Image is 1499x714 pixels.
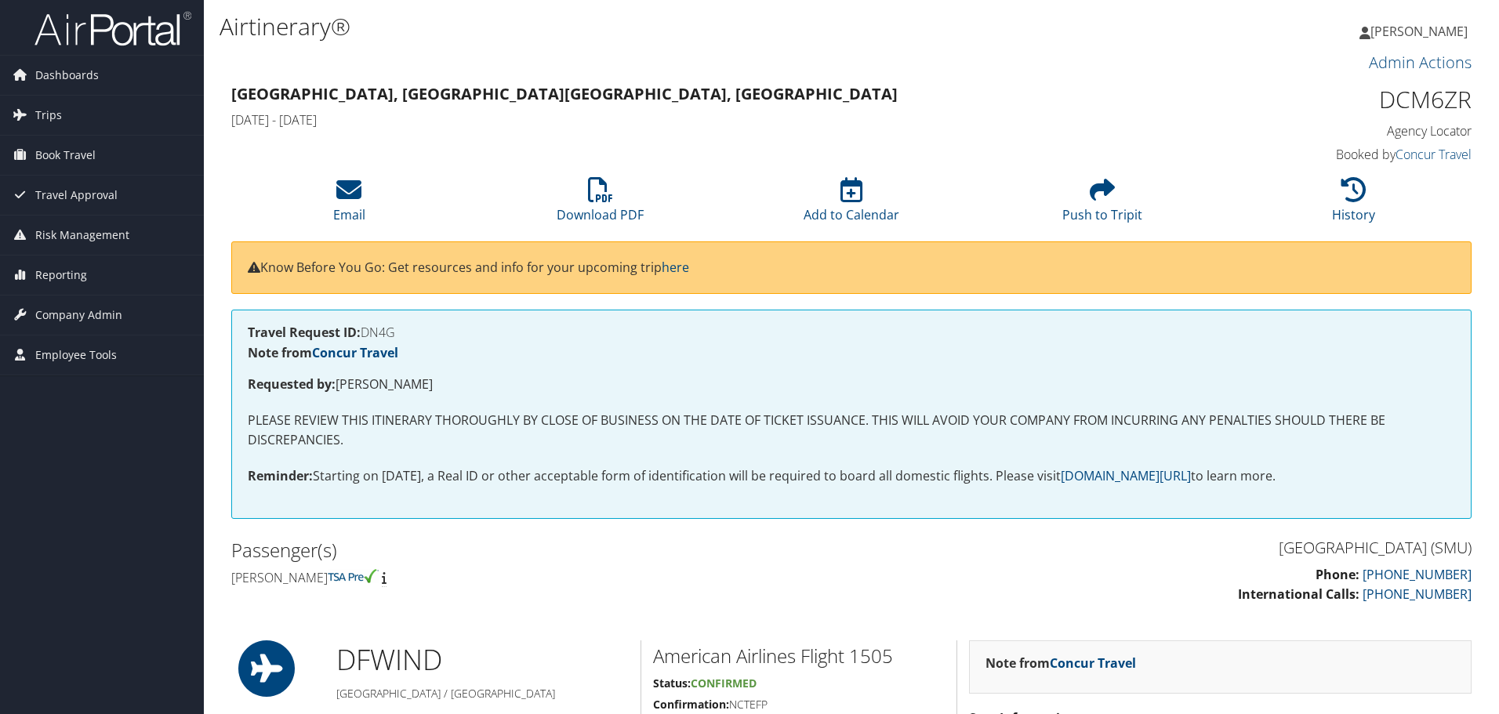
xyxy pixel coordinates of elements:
[653,643,945,669] h2: American Airlines Flight 1505
[1370,23,1468,40] span: [PERSON_NAME]
[662,259,689,276] a: here
[333,186,365,223] a: Email
[1369,52,1472,73] a: Admin Actions
[248,466,1455,487] p: Starting on [DATE], a Real ID or other acceptable form of identification will be required to boar...
[1363,585,1472,603] a: [PHONE_NUMBER]
[34,10,191,47] img: airportal-logo.png
[312,344,398,361] a: Concur Travel
[220,10,1062,43] h1: Airtinerary®
[248,344,398,361] strong: Note from
[35,56,99,95] span: Dashboards
[1062,186,1142,223] a: Push to Tripit
[35,176,118,215] span: Travel Approval
[248,411,1455,451] p: PLEASE REVIEW THIS ITINERARY THOROUGHLY BY CLOSE OF BUSINESS ON THE DATE OF TICKET ISSUANCE. THIS...
[35,335,117,375] span: Employee Tools
[231,111,1156,129] h4: [DATE] - [DATE]
[985,654,1136,672] strong: Note from
[248,258,1455,278] p: Know Before You Go: Get resources and info for your upcoming trip
[1061,467,1191,484] a: [DOMAIN_NAME][URL]
[1050,654,1136,672] a: Concur Travel
[231,83,898,104] strong: [GEOGRAPHIC_DATA], [GEOGRAPHIC_DATA] [GEOGRAPHIC_DATA], [GEOGRAPHIC_DATA]
[248,326,1455,339] h4: DN4G
[35,256,87,295] span: Reporting
[1332,186,1375,223] a: History
[35,216,129,255] span: Risk Management
[248,324,361,341] strong: Travel Request ID:
[248,467,313,484] strong: Reminder:
[557,186,644,223] a: Download PDF
[336,686,629,701] h5: [GEOGRAPHIC_DATA] / [GEOGRAPHIC_DATA]
[1179,83,1472,116] h1: DCM6ZR
[863,537,1472,559] h3: [GEOGRAPHIC_DATA] (SMU)
[35,96,62,135] span: Trips
[35,295,122,335] span: Company Admin
[1179,146,1472,163] h4: Booked by
[1238,585,1359,603] strong: International Calls:
[231,537,840,564] h2: Passenger(s)
[804,186,899,223] a: Add to Calendar
[653,676,691,690] strong: Status:
[248,375,336,393] strong: Requested by:
[1363,566,1472,583] a: [PHONE_NUMBER]
[336,640,629,680] h1: DFW IND
[231,569,840,586] h4: [PERSON_NAME]
[1359,8,1483,55] a: [PERSON_NAME]
[248,375,1455,395] p: [PERSON_NAME]
[328,569,379,583] img: tsa-precheck.png
[1316,566,1359,583] strong: Phone:
[35,136,96,175] span: Book Travel
[653,697,729,712] strong: Confirmation:
[1179,122,1472,140] h4: Agency Locator
[653,697,945,712] h5: NCTEFP
[1396,146,1472,163] a: Concur Travel
[691,676,757,690] span: Confirmed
